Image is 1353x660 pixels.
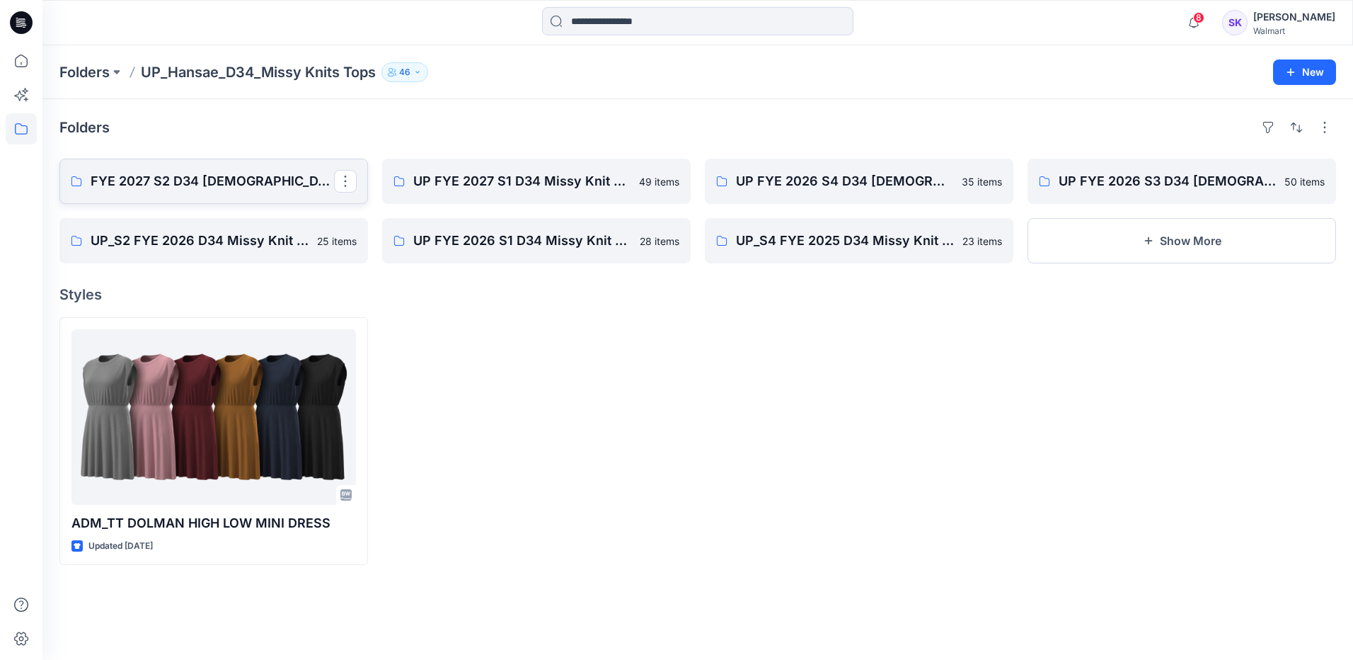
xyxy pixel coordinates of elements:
[381,62,428,82] button: 46
[705,218,1013,263] a: UP_S4 FYE 2025 D34 Missy Knit Tops23 items
[59,218,368,263] a: UP_S2 FYE 2026 D34 Missy Knit Tops25 items
[639,174,679,189] p: 49 items
[88,539,153,554] p: Updated [DATE]
[1284,174,1325,189] p: 50 items
[1253,25,1335,36] div: Walmart
[382,159,691,204] a: UP FYE 2027 S1 D34 Missy Knit Tops49 items
[1027,159,1336,204] a: UP FYE 2026 S3 D34 [DEMOGRAPHIC_DATA] Knit Tops Hansae50 items
[413,171,631,191] p: UP FYE 2027 S1 D34 Missy Knit Tops
[705,159,1013,204] a: UP FYE 2026 S4 D34 [DEMOGRAPHIC_DATA] Knit Tops_ Hansae35 items
[71,329,356,505] a: ADM_TT DOLMAN HIGH LOW MINI DRESS
[1222,10,1248,35] div: SK
[640,234,679,249] p: 28 items
[1273,59,1336,85] button: New
[317,234,357,249] p: 25 items
[1253,8,1335,25] div: [PERSON_NAME]
[736,171,953,191] p: UP FYE 2026 S4 D34 [DEMOGRAPHIC_DATA] Knit Tops_ Hansae
[59,62,110,82] a: Folders
[141,62,376,82] p: UP_Hansae_D34_Missy Knits Tops
[399,64,410,80] p: 46
[91,231,309,251] p: UP_S2 FYE 2026 D34 Missy Knit Tops
[736,231,954,251] p: UP_S4 FYE 2025 D34 Missy Knit Tops
[71,513,356,533] p: ADM_TT DOLMAN HIGH LOW MINI DRESS
[59,286,1336,303] h4: Styles
[59,119,110,136] h4: Folders
[413,231,631,251] p: UP FYE 2026 S1 D34 Missy Knit Tops Hansae
[1193,12,1204,23] span: 8
[382,218,691,263] a: UP FYE 2026 S1 D34 Missy Knit Tops Hansae28 items
[1027,218,1336,263] button: Show More
[91,171,334,191] p: FYE 2027 S2 D34 [DEMOGRAPHIC_DATA] Tops - Hansae
[59,159,368,204] a: FYE 2027 S2 D34 [DEMOGRAPHIC_DATA] Tops - Hansae
[962,174,1002,189] p: 35 items
[1059,171,1276,191] p: UP FYE 2026 S3 D34 [DEMOGRAPHIC_DATA] Knit Tops Hansae
[962,234,1002,249] p: 23 items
